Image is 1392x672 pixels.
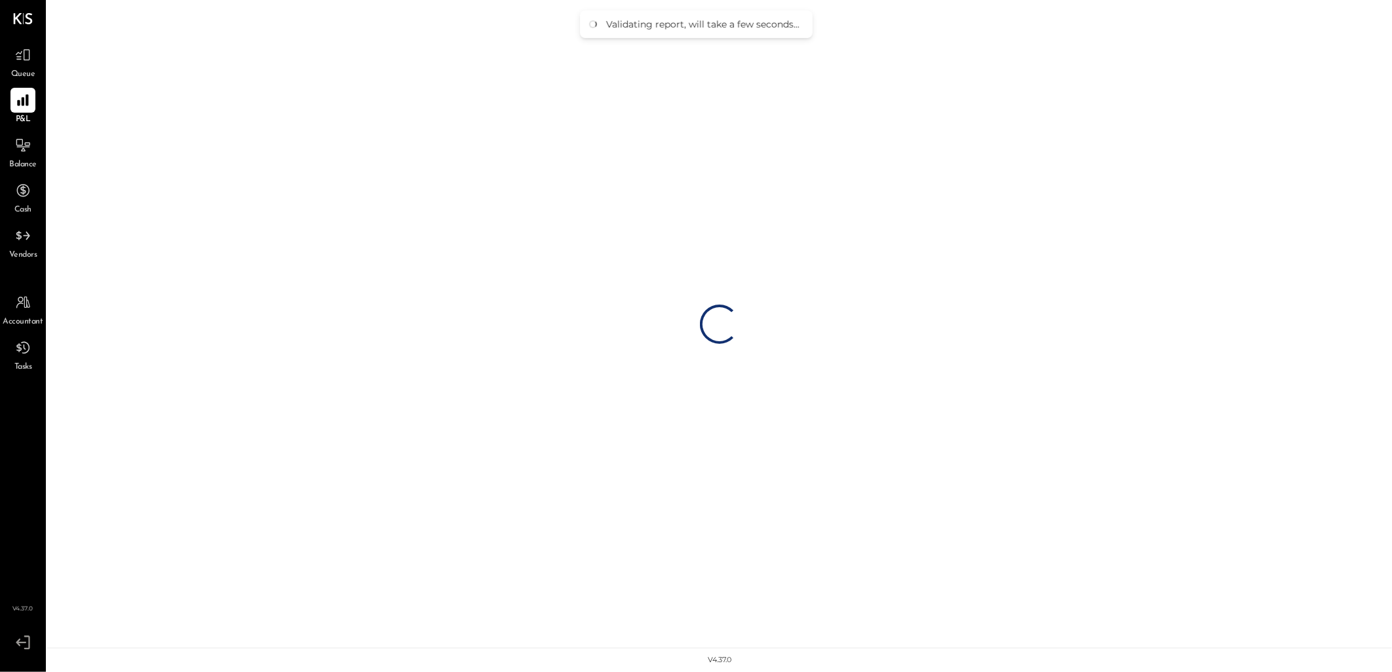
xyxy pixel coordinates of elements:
span: Tasks [14,362,32,373]
a: Balance [1,133,45,171]
a: Cash [1,178,45,216]
span: P&L [16,114,31,126]
span: Vendors [9,250,37,261]
a: Accountant [1,290,45,328]
span: Accountant [3,316,43,328]
span: Queue [11,69,35,81]
a: Tasks [1,335,45,373]
a: P&L [1,88,45,126]
a: Queue [1,43,45,81]
div: v 4.37.0 [708,655,731,665]
div: Validating report, will take a few seconds... [606,18,800,30]
span: Balance [9,159,37,171]
a: Vendors [1,223,45,261]
span: Cash [14,204,31,216]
